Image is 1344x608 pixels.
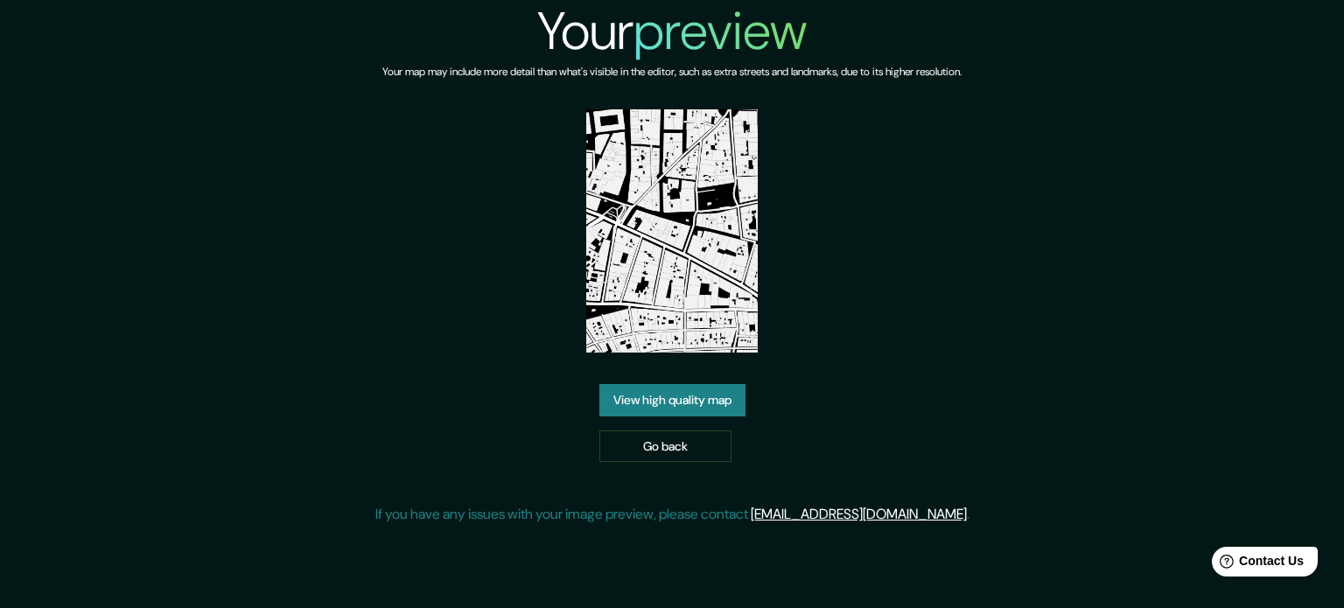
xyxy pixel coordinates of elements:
[599,430,731,463] a: Go back
[382,63,962,81] h6: Your map may include more detail than what's visible in the editor, such as extra streets and lan...
[751,505,967,523] a: [EMAIL_ADDRESS][DOMAIN_NAME]
[599,384,745,416] a: View high quality map
[1188,540,1325,589] iframe: Help widget launcher
[586,109,759,353] img: created-map-preview
[375,504,969,525] p: If you have any issues with your image preview, please contact .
